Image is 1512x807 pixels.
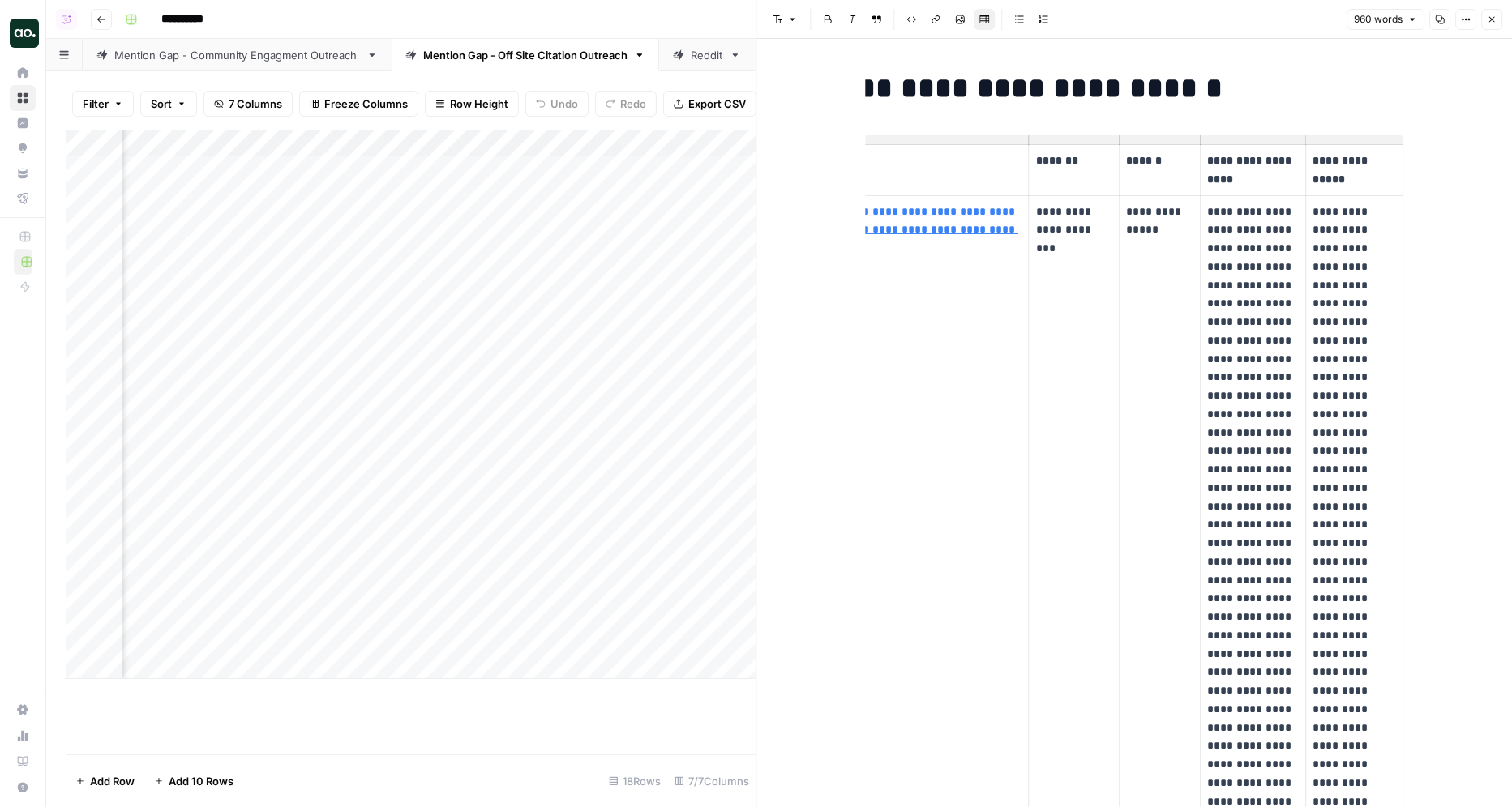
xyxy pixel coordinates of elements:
button: Add Row [66,768,144,794]
span: Filter [83,96,109,112]
span: Add Row [90,773,135,789]
div: Mention Gap - Community Engagment Outreach [114,47,360,63]
a: Home [10,60,36,86]
div: 7/7 Columns [668,768,756,794]
button: Sort [140,91,197,117]
button: Freeze Columns [299,91,418,117]
a: Settings [10,697,36,723]
button: 7 Columns [203,91,293,117]
button: Row Height [425,91,519,117]
button: Help + Support [10,775,36,801]
button: 960 words [1347,9,1424,30]
span: Redo [620,96,646,112]
button: Export CSV [663,91,756,117]
span: Undo [550,96,578,112]
button: Redo [595,91,657,117]
a: Browse [10,85,36,111]
button: Add 10 Rows [144,768,243,794]
div: 18 Rows [602,768,668,794]
button: Workspace: Dillon Test [10,13,36,53]
div: Mention Gap - Off Site Citation Outreach [423,47,628,63]
a: Flightpath [10,186,36,211]
a: Mention Gap - Community Engagment Outreach [83,39,392,71]
img: Dillon Test Logo [10,19,39,48]
span: Export CSV [688,96,746,112]
a: Insights [10,110,36,136]
a: Reddit [659,39,755,71]
div: Reddit [691,47,723,63]
span: Sort [151,96,172,112]
button: Undo [525,91,589,117]
a: Mention Gap - Off Site Citation Outreach [392,39,659,71]
a: Your Data [10,160,36,186]
span: Freeze Columns [324,96,408,112]
span: Add 10 Rows [169,773,233,789]
span: 960 words [1354,12,1403,27]
button: Filter [72,91,134,117]
span: 7 Columns [229,96,282,112]
a: Learning Hub [10,749,36,775]
span: Row Height [450,96,508,112]
a: Usage [10,723,36,749]
a: Opportunities [10,135,36,161]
